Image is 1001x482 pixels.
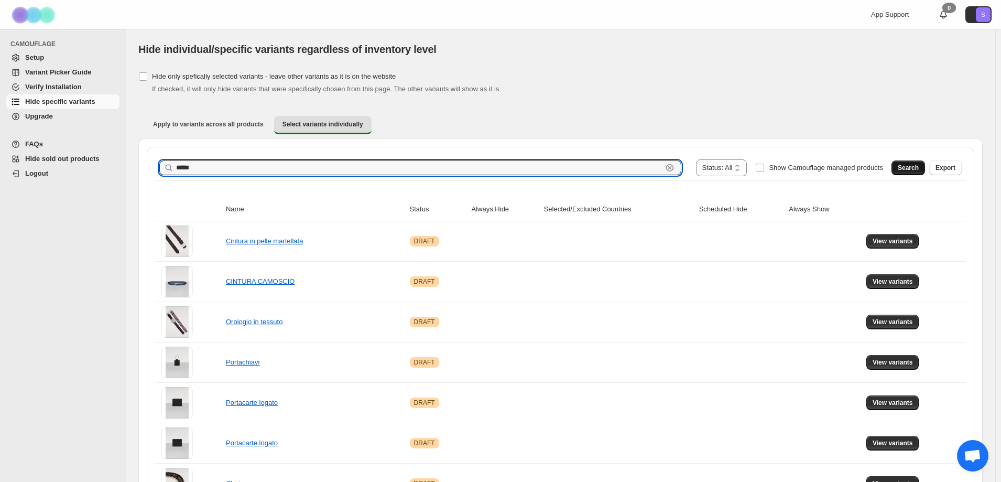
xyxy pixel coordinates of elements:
button: View variants [866,234,919,249]
span: Apply to variants across all products [153,120,264,128]
span: Show Camouflage managed products [769,164,883,172]
span: Verify Installation [25,83,82,91]
span: DRAFT [414,439,435,447]
button: Clear [665,163,675,173]
text: S [981,12,985,18]
button: View variants [866,436,919,451]
span: FAQs [25,140,43,148]
th: Selected/Excluded Countries [541,198,696,221]
span: Avatar with initials S [976,7,991,22]
span: Upgrade [25,112,53,120]
span: View variants [873,399,913,407]
span: If checked, it will only hide variants that were specifically chosen from this page. The other va... [152,85,501,93]
a: Upgrade [6,109,119,124]
span: Hide specific variants [25,98,95,105]
a: Cintura in pelle martellata [226,237,303,245]
a: Hide sold out products [6,152,119,166]
span: DRAFT [414,237,435,245]
span: View variants [873,318,913,326]
span: DRAFT [414,399,435,407]
a: Logout [6,166,119,181]
a: 0 [938,9,949,20]
button: Search [891,160,925,175]
button: View variants [866,355,919,370]
span: Select variants individually [282,120,363,128]
a: Hide specific variants [6,94,119,109]
span: DRAFT [414,318,435,326]
button: Apply to variants across all products [145,116,272,133]
span: Export [935,164,955,172]
span: View variants [873,237,913,245]
a: Orologio in tessuto [226,318,282,326]
a: Verify Installation [6,80,119,94]
span: View variants [873,439,913,447]
th: Scheduled Hide [696,198,786,221]
a: Variant Picker Guide [6,65,119,80]
span: View variants [873,358,913,367]
button: Export [929,160,962,175]
th: Status [407,198,469,221]
a: Setup [6,50,119,65]
button: View variants [866,274,919,289]
div: Aprire la chat [957,440,988,472]
button: View variants [866,315,919,329]
span: Hide only spefically selected variants - leave other variants as it is on the website [152,72,396,80]
span: Logout [25,169,48,177]
a: Portacarte logato [226,399,278,406]
span: Hide individual/specific variants regardless of inventory level [138,44,437,55]
span: DRAFT [414,358,435,367]
span: Search [898,164,919,172]
span: DRAFT [414,277,435,286]
th: Name [223,198,407,221]
span: Setup [25,53,44,61]
button: View variants [866,395,919,410]
span: App Support [871,10,909,18]
span: View variants [873,277,913,286]
a: Portachiavi [226,358,259,366]
a: CINTURA CAMOSCIO [226,277,295,285]
button: Select variants individually [274,116,372,134]
th: Always Show [786,198,863,221]
img: Camouflage [8,1,61,29]
button: Avatar with initials S [965,6,992,23]
div: 0 [942,3,956,13]
th: Always Hide [469,198,541,221]
a: Portacarte logato [226,439,278,447]
span: CAMOUFLAGE [10,40,121,48]
span: Hide sold out products [25,155,100,163]
span: Variant Picker Guide [25,68,91,76]
a: FAQs [6,137,119,152]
